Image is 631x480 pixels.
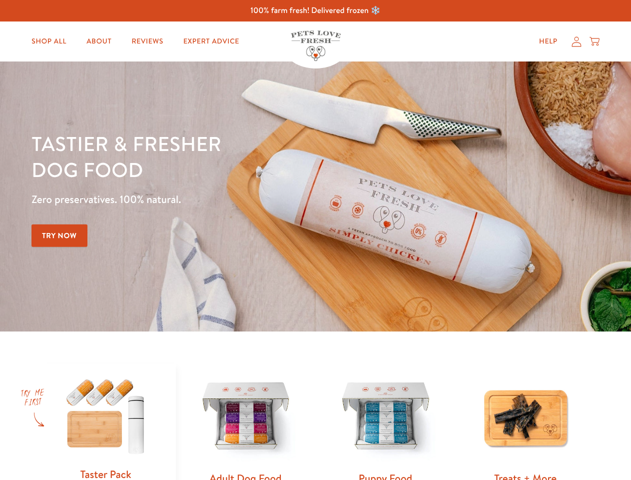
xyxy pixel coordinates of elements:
a: Reviews [123,31,171,51]
a: Shop All [23,31,74,51]
p: Zero preservatives. 100% natural. [31,190,410,208]
h1: Tastier & fresher dog food [31,130,410,182]
a: Try Now [31,224,87,247]
a: Expert Advice [175,31,247,51]
a: Help [531,31,566,51]
a: About [78,31,119,51]
img: Pets Love Fresh [291,30,341,61]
